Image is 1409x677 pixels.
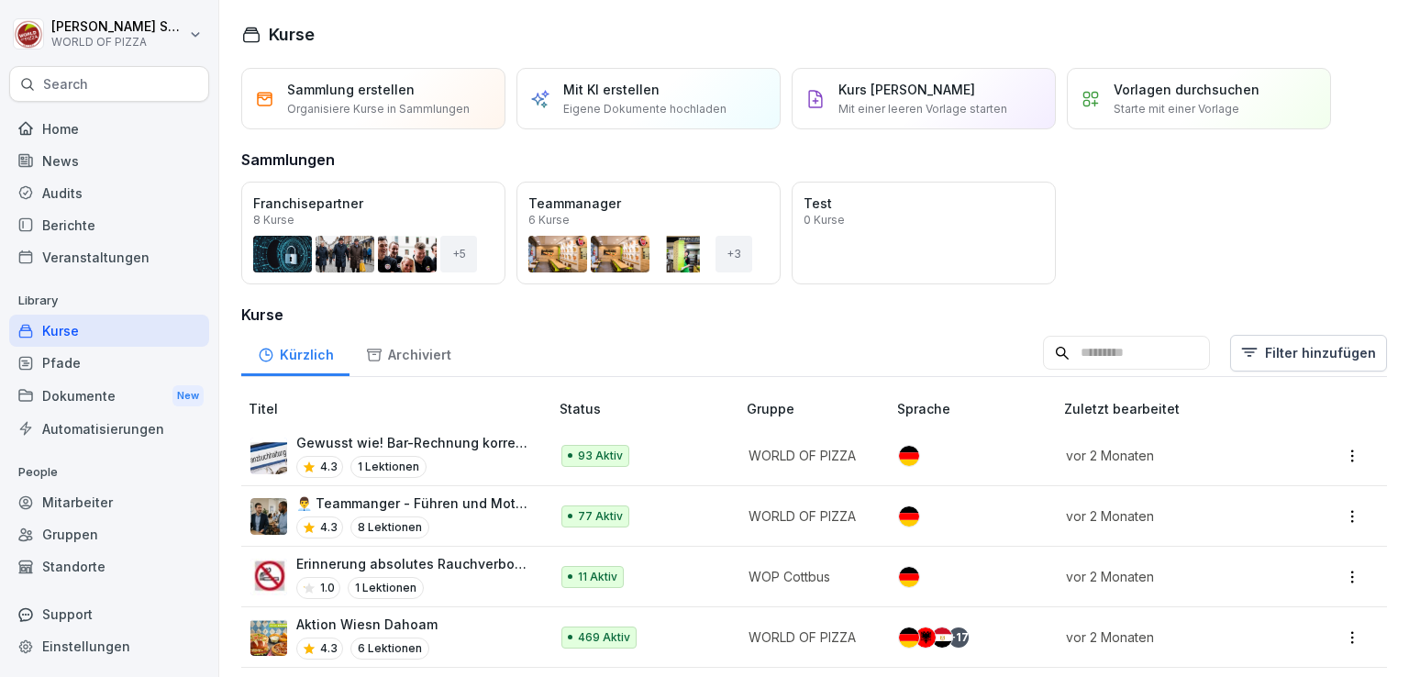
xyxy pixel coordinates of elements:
a: Mitarbeiter [9,486,209,518]
a: Kürzlich [241,329,349,376]
p: 4.3 [320,640,338,657]
p: Erinnerung absolutes Rauchverbot im Firmenfahrzeug [296,554,530,573]
p: WORLD OF PIZZA [749,506,868,526]
button: Filter hinzufügen [1230,335,1387,372]
img: de.svg [899,506,919,527]
p: vor 2 Monaten [1066,506,1282,526]
p: 4.3 [320,519,338,536]
a: Einstellungen [9,630,209,662]
p: Sammlung erstellen [287,80,415,99]
a: News [9,145,209,177]
p: WORLD OF PIZZA [749,627,868,647]
p: Search [43,75,88,94]
div: + 5 [440,236,477,272]
p: Aktion Wiesn Dahoam [296,615,438,634]
p: 1.0 [320,580,335,596]
p: WOP Cottbus [749,567,868,586]
a: Home [9,113,209,145]
div: Dokumente [9,379,209,413]
p: Titel [249,399,552,418]
p: 👨‍💼 Teammanger - Führen und Motivation von Mitarbeitern [296,494,530,513]
a: Teammanager6 Kurse+3 [516,182,781,284]
p: Organisiere Kurse in Sammlungen [287,101,470,117]
p: WORLD OF PIZZA [749,446,868,465]
img: de.svg [899,567,919,587]
a: Kurse [9,315,209,347]
p: Test [804,194,1044,213]
p: vor 2 Monaten [1066,446,1282,465]
p: 4.3 [320,459,338,475]
p: WORLD OF PIZZA [51,36,185,49]
div: + 3 [716,236,752,272]
p: 1 Lektionen [350,456,427,478]
img: hdz75wm9swzuwdvoxjbi6om3.png [250,438,287,474]
p: Starte mit einer Vorlage [1114,101,1239,117]
p: 6 Kurse [528,215,570,226]
p: 93 Aktiv [578,448,623,464]
a: Veranstaltungen [9,241,209,273]
p: [PERSON_NAME] Seraphim [51,19,185,35]
p: vor 2 Monaten [1066,627,1282,647]
a: Pfade [9,347,209,379]
img: eg.svg [932,627,952,648]
p: 11 Aktiv [578,569,617,585]
p: Zuletzt bearbeitet [1064,399,1304,418]
p: Franchisepartner [253,194,494,213]
p: Mit KI erstellen [563,80,660,99]
p: 0 Kurse [804,215,845,226]
p: Vorlagen durchsuchen [1114,80,1259,99]
p: Status [560,399,739,418]
a: Audits [9,177,209,209]
a: Berichte [9,209,209,241]
p: vor 2 Monaten [1066,567,1282,586]
p: Gruppe [747,399,890,418]
a: Franchisepartner8 Kurse+5 [241,182,505,284]
p: Sprache [897,399,1056,418]
p: 1 Lektionen [348,577,424,599]
p: 469 Aktiv [578,629,630,646]
p: Gewusst wie! Bar-Rechnung korrekt in der Kasse verbuchen. [296,433,530,452]
p: 8 Lektionen [350,516,429,538]
p: 6 Lektionen [350,638,429,660]
img: de.svg [899,446,919,466]
img: ohhd80l18yea4i55etg45yot.png [250,498,287,535]
p: 8 Kurse [253,215,294,226]
img: tlfwtewhtshhigq7h0svolsu.png [250,619,287,656]
a: Archiviert [349,329,467,376]
a: Automatisierungen [9,413,209,445]
a: Test0 Kurse [792,182,1056,284]
a: DokumenteNew [9,379,209,413]
h1: Kurse [269,22,315,47]
div: Support [9,598,209,630]
p: People [9,458,209,487]
img: pd3gr0k7uzjs8bg588bob4hx.png [250,559,287,595]
h3: Sammlungen [241,149,335,171]
p: Mit einer leeren Vorlage starten [838,101,1007,117]
p: 77 Aktiv [578,508,623,525]
p: Library [9,286,209,316]
img: de.svg [899,627,919,648]
div: + 17 [949,627,969,648]
img: al.svg [915,627,936,648]
a: Standorte [9,550,209,583]
p: Teammanager [528,194,769,213]
p: Eigene Dokumente hochladen [563,101,727,117]
a: Gruppen [9,518,209,550]
p: Kurs [PERSON_NAME] [838,80,975,99]
h3: Kurse [241,304,1387,326]
div: New [172,385,204,406]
